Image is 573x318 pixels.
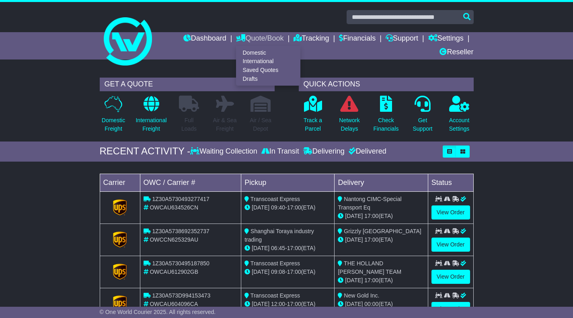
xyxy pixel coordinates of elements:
[373,116,398,133] p: Check Financials
[431,302,470,316] a: View Order
[244,228,314,243] span: Shanghai Toraya industry trading
[152,292,210,299] span: 1Z30A573D994153473
[428,174,473,191] td: Status
[344,292,379,299] span: New Gold Inc.
[271,245,285,251] span: 06:45
[113,232,127,248] img: GetCarrierServiceLogo
[364,213,378,219] span: 17:00
[236,66,300,75] a: Saved Quotes
[152,260,209,267] span: 1Z30A5730495187850
[140,174,241,191] td: OWC / Carrier #
[183,32,226,46] a: Dashboard
[449,95,470,137] a: AccountSettings
[440,46,473,59] a: Reseller
[345,277,363,283] span: [DATE]
[113,295,127,312] img: GetCarrierServiceLogo
[150,204,198,211] span: OWCAU634526CN
[250,116,271,133] p: Air / Sea Depot
[241,174,335,191] td: Pickup
[190,147,259,156] div: Waiting Collection
[150,269,198,275] span: OWCAU612902GB
[244,268,331,276] div: - (ETA)
[271,269,285,275] span: 09:08
[347,147,386,156] div: Delivered
[413,116,432,133] p: Get Support
[386,32,418,46] a: Support
[339,32,376,46] a: Financials
[251,292,300,299] span: Transcoast Express
[431,205,470,220] a: View Order
[152,196,209,202] span: 1Z30A5730493277417
[150,236,198,243] span: OWCCN625329AU
[252,245,269,251] span: [DATE]
[335,174,428,191] td: Delivery
[345,301,363,307] span: [DATE]
[152,228,209,234] span: 1Z30A5738692352737
[431,270,470,284] a: View Order
[271,301,285,307] span: 12:00
[251,196,300,202] span: Transcoast Express
[299,78,474,91] div: QUICK ACTIONS
[338,236,424,244] div: (ETA)
[449,116,470,133] p: Account Settings
[113,199,127,215] img: GetCarrierServiceLogo
[113,264,127,280] img: GetCarrierServiceLogo
[345,236,363,243] span: [DATE]
[136,116,166,133] p: International Freight
[287,204,301,211] span: 17:00
[100,309,216,315] span: © One World Courier 2025. All rights reserved.
[236,32,283,46] a: Quote/Book
[179,116,199,133] p: Full Loads
[150,301,198,307] span: OWCAU604096CA
[428,32,464,46] a: Settings
[345,213,363,219] span: [DATE]
[236,74,300,83] a: Drafts
[364,236,378,243] span: 17:00
[287,269,301,275] span: 17:00
[304,116,322,133] p: Track a Parcel
[259,147,301,156] div: In Transit
[236,57,300,66] a: International
[236,46,300,86] div: Quote/Book
[135,95,167,137] a: InternationalFreight
[102,116,125,133] p: Domestic Freight
[373,95,399,137] a: CheckFinancials
[287,301,301,307] span: 17:00
[251,260,300,267] span: Transcoast Express
[294,32,329,46] a: Tracking
[236,48,300,57] a: Domestic
[303,95,322,137] a: Track aParcel
[338,260,401,275] span: THE HOLLAND [PERSON_NAME] TEAM
[287,245,301,251] span: 17:00
[364,301,378,307] span: 00:00
[244,203,331,212] div: - (ETA)
[338,212,424,220] div: (ETA)
[338,196,401,211] span: Nantong CIMC-Special Transport Eq
[364,277,378,283] span: 17:00
[101,95,125,137] a: DomesticFreight
[431,238,470,252] a: View Order
[339,95,360,137] a: NetworkDelays
[301,147,347,156] div: Delivering
[339,116,359,133] p: Network Delays
[252,204,269,211] span: [DATE]
[344,228,421,234] span: Grizzly [GEOGRAPHIC_DATA]
[271,204,285,211] span: 09:40
[100,146,191,157] div: RECENT ACTIVITY -
[100,174,140,191] td: Carrier
[252,301,269,307] span: [DATE]
[252,269,269,275] span: [DATE]
[338,276,424,285] div: (ETA)
[100,78,275,91] div: GET A QUOTE
[244,300,331,308] div: - (ETA)
[213,116,236,133] p: Air & Sea Freight
[338,300,424,308] div: (ETA)
[244,244,331,252] div: - (ETA)
[412,95,433,137] a: GetSupport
